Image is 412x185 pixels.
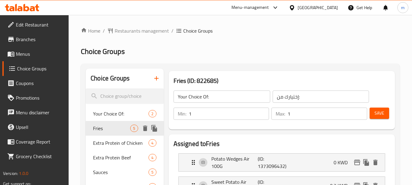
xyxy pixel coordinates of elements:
[2,105,69,120] a: Menu disclaimer
[231,4,269,11] div: Menu-management
[93,154,149,161] span: Extra Protein Beef
[86,88,163,104] input: search
[362,158,371,167] button: duplicate
[16,80,64,87] span: Coupons
[371,158,380,167] button: delete
[174,151,390,174] li: Expand
[86,165,163,180] div: Sauces5
[174,139,390,148] h2: Assigned to Fries
[16,109,64,116] span: Menu disclaimer
[149,139,156,147] div: Choices
[149,110,156,117] div: Choices
[86,136,163,150] div: Extra Protein of Chicken4
[2,149,69,164] a: Grocery Checklist
[3,169,18,177] span: Version:
[130,125,138,132] div: Choices
[2,120,69,134] a: Upsell
[150,124,159,133] button: duplicate
[149,140,156,146] span: 4
[81,27,400,34] nav: breadcrumb
[149,154,156,161] div: Choices
[86,106,163,121] div: Your Choice Of:2
[16,153,64,160] span: Grocery Checklist
[17,65,64,72] span: Choice Groups
[131,126,138,131] span: 5
[16,123,64,131] span: Upsell
[93,110,149,117] span: Your Choice Of:
[258,155,289,170] p: (ID: 1373096432)
[16,94,64,101] span: Promotions
[86,150,163,165] div: Extra Protein Beef4
[91,74,130,83] h2: Choice Groups
[2,32,69,47] a: Branches
[2,91,69,105] a: Promotions
[276,110,285,117] p: Max:
[93,169,149,176] span: Sauces
[401,4,405,11] span: m
[179,154,385,171] div: Expand
[298,4,338,11] div: [GEOGRAPHIC_DATA]
[107,27,169,34] a: Restaurants management
[149,169,156,176] div: Choices
[149,155,156,161] span: 4
[374,109,384,117] span: Save
[16,36,64,43] span: Branches
[334,159,353,166] p: 0 KWD
[2,76,69,91] a: Coupons
[141,124,150,133] button: delete
[353,158,362,167] button: edit
[93,125,130,132] span: Fries
[16,21,64,28] span: Edit Restaurant
[2,17,69,32] a: Edit Restaurant
[81,27,100,34] a: Home
[370,108,389,119] button: Save
[149,169,156,175] span: 5
[211,155,258,170] p: Potato Wedges Air 100G
[2,134,69,149] a: Coverage Report
[103,27,105,34] li: /
[2,47,69,61] a: Menus
[149,111,156,117] span: 2
[178,110,186,117] p: Min:
[81,44,125,58] span: Choice Groups
[115,27,169,34] span: Restaurants management
[16,138,64,145] span: Coverage Report
[93,139,149,147] span: Extra Protein of Chicken
[174,76,390,86] h3: Fries (ID: 822685)
[19,169,28,177] span: 1.0.0
[2,61,69,76] a: Choice Groups
[16,50,64,58] span: Menus
[171,27,174,34] li: /
[183,27,213,34] span: Choice Groups
[86,121,163,136] div: Fries5deleteduplicate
